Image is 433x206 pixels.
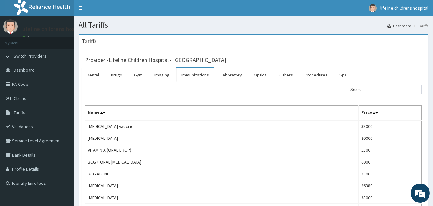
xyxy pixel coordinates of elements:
a: Spa [334,68,352,82]
p: lifeline childrens hospital [22,26,86,32]
td: 38000 [358,120,421,132]
td: 38000 [358,192,421,204]
td: 20000 [358,132,421,144]
td: 4500 [358,168,421,180]
td: [MEDICAL_DATA] vaccine [85,120,359,132]
a: Drugs [106,68,127,82]
td: 6000 [358,156,421,168]
td: [MEDICAL_DATA] [85,192,359,204]
span: Claims [14,95,26,101]
td: [MEDICAL_DATA] [85,132,359,144]
td: [MEDICAL_DATA] [85,180,359,192]
a: Immunizations [176,68,214,82]
h1: All Tariffs [79,21,428,29]
td: 1500 [358,144,421,156]
span: Switch Providers [14,53,46,59]
li: Tariffs [412,23,428,29]
a: Procedures [300,68,333,82]
a: Others [274,68,298,82]
td: BCG + ORAL [MEDICAL_DATA] [85,156,359,168]
a: Laboratory [216,68,247,82]
a: Imaging [149,68,175,82]
td: BCG ALONE [85,168,359,180]
th: Name [85,106,359,121]
td: VITAMIN A (ORAL DROP) [85,144,359,156]
span: Tariffs [14,110,25,115]
img: User Image [369,4,377,12]
a: Dashboard [387,23,411,29]
span: Dashboard [14,67,35,73]
span: lifeline childrens hospital [380,5,428,11]
h3: Provider - Lifeline Children Hospital - [GEOGRAPHIC_DATA] [85,57,226,63]
a: Gym [129,68,148,82]
a: Online [22,35,38,40]
th: Price [358,106,421,121]
label: Search: [350,85,422,94]
a: Dental [82,68,104,82]
input: Search: [367,85,422,94]
a: Optical [249,68,273,82]
img: User Image [3,19,18,34]
td: 26380 [358,180,421,192]
h3: Tariffs [82,38,97,44]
